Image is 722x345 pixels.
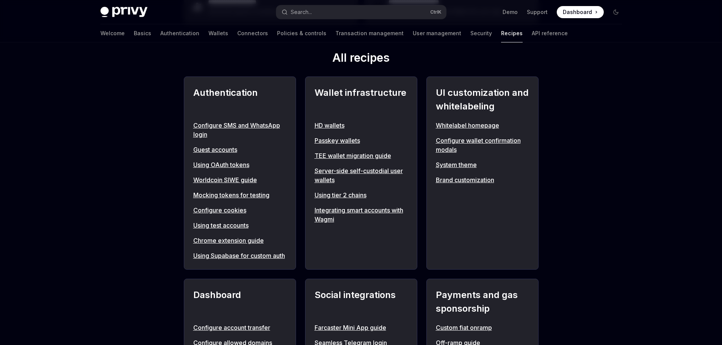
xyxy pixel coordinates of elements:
a: System theme [436,160,529,169]
a: Authentication [160,24,199,42]
a: Connectors [237,24,268,42]
a: Configure SMS and WhatsApp login [193,121,287,139]
a: Transaction management [335,24,404,42]
a: Mocking tokens for testing [193,190,287,200]
a: Chrome extension guide [193,236,287,245]
a: Integrating smart accounts with Wagmi [315,206,408,224]
h2: UI customization and whitelabeling [436,86,529,113]
a: TEE wallet migration guide [315,151,408,160]
a: Using Supabase for custom auth [193,251,287,260]
h2: Authentication [193,86,287,113]
a: Worldcoin SIWE guide [193,175,287,184]
span: Dashboard [563,8,592,16]
a: Passkey wallets [315,136,408,145]
a: Brand customization [436,175,529,184]
span: Ctrl K [430,9,442,15]
a: Dashboard [557,6,604,18]
img: dark logo [100,7,147,17]
a: Security [470,24,492,42]
a: Configure account transfer [193,323,287,332]
a: Guest accounts [193,145,287,154]
a: Using OAuth tokens [193,160,287,169]
a: API reference [532,24,568,42]
a: Configure wallet confirmation modals [436,136,529,154]
a: Custom fiat onramp [436,323,529,332]
a: Demo [503,8,518,16]
button: Search...CtrlK [276,5,446,19]
a: Wallets [208,24,228,42]
a: HD wallets [315,121,408,130]
a: Using test accounts [193,221,287,230]
h2: Dashboard [193,288,287,315]
button: Toggle dark mode [610,6,622,18]
a: Farcaster Mini App guide [315,323,408,332]
a: Recipes [501,24,523,42]
a: Policies & controls [277,24,326,42]
a: User management [413,24,461,42]
a: Server-side self-custodial user wallets [315,166,408,184]
a: Whitelabel homepage [436,121,529,130]
a: Support [527,8,548,16]
a: Using tier 2 chains [315,190,408,200]
div: Search... [291,8,312,17]
a: Basics [134,24,151,42]
h2: Wallet infrastructure [315,86,408,113]
h2: Social integrations [315,288,408,315]
a: Welcome [100,24,125,42]
h2: Payments and gas sponsorship [436,288,529,315]
h2: All recipes [184,51,539,67]
a: Configure cookies [193,206,287,215]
